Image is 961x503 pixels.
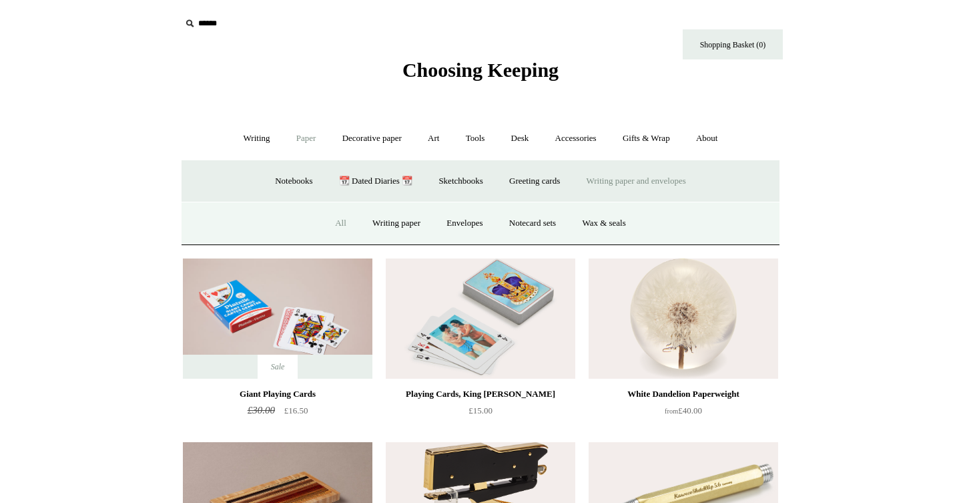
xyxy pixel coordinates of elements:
a: Writing [232,121,282,156]
a: Tools [454,121,497,156]
span: from [665,407,678,415]
a: Greeting cards [497,164,572,199]
img: Giant Playing Cards [183,259,372,379]
span: £16.50 [284,405,308,415]
a: Giant Playing Cards Giant Playing Cards Sale [183,259,372,379]
a: Desk [499,121,541,156]
a: Art [416,121,451,156]
a: Envelopes [434,206,495,241]
a: Writing paper [360,206,432,241]
a: Playing Cards, King [PERSON_NAME] £15.00 [386,386,575,441]
a: Shopping Basket (0) [683,29,783,59]
a: Paper [284,121,328,156]
div: Giant Playing Cards [186,386,369,402]
img: Playing Cards, King Charles III [386,259,575,379]
a: Giant Playing Cards £30.00 £16.50 [183,386,372,441]
a: About [684,121,730,156]
a: All [323,206,358,241]
a: Choosing Keeping [402,69,559,79]
a: 📆 Dated Diaries 📆 [327,164,424,199]
a: Wax & seals [570,206,637,241]
a: Notebooks [263,164,324,199]
span: Sale [258,355,298,379]
img: White Dandelion Paperweight [589,259,778,379]
a: White Dandelion Paperweight White Dandelion Paperweight [589,259,778,379]
a: Gifts & Wrap [611,121,682,156]
span: Choosing Keeping [402,59,559,81]
a: White Dandelion Paperweight from£40.00 [589,386,778,441]
div: Playing Cards, King [PERSON_NAME] [389,386,572,402]
a: Playing Cards, King Charles III Playing Cards, King Charles III [386,259,575,379]
span: £30.00 [248,405,275,415]
span: £40.00 [665,405,702,415]
a: Sketchbooks [426,164,495,199]
div: White Dandelion Paperweight [592,386,775,402]
a: Accessories [543,121,609,156]
a: Decorative paper [330,121,414,156]
a: Notecard sets [497,206,568,241]
span: £15.00 [468,405,493,415]
a: Writing paper and envelopes [575,164,698,199]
